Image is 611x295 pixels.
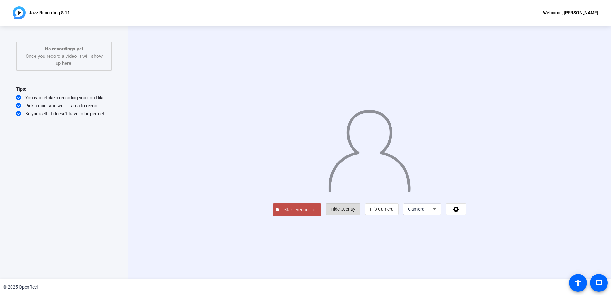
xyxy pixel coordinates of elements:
[328,105,411,192] img: overlay
[3,284,38,291] div: © 2025 OpenReel
[574,279,582,287] mat-icon: accessibility
[543,9,598,17] div: Welcome, [PERSON_NAME]
[16,85,112,93] div: Tips:
[29,9,70,17] p: Jazz Recording 8.11
[365,203,399,215] button: Flip Camera
[595,279,603,287] mat-icon: message
[279,206,321,214] span: Start Recording
[408,207,425,212] span: Camera
[326,203,360,215] button: Hide Overlay
[16,95,112,101] div: You can retake a recording you don’t like
[23,45,105,67] div: Once you record a video it will show up here.
[13,6,26,19] img: OpenReel logo
[23,45,105,53] p: No recordings yet
[370,207,394,212] span: Flip Camera
[273,203,321,216] button: Start Recording
[16,110,112,117] div: Be yourself! It doesn’t have to be perfect
[16,102,112,109] div: Pick a quiet and well-lit area to record
[331,207,355,212] span: Hide Overlay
